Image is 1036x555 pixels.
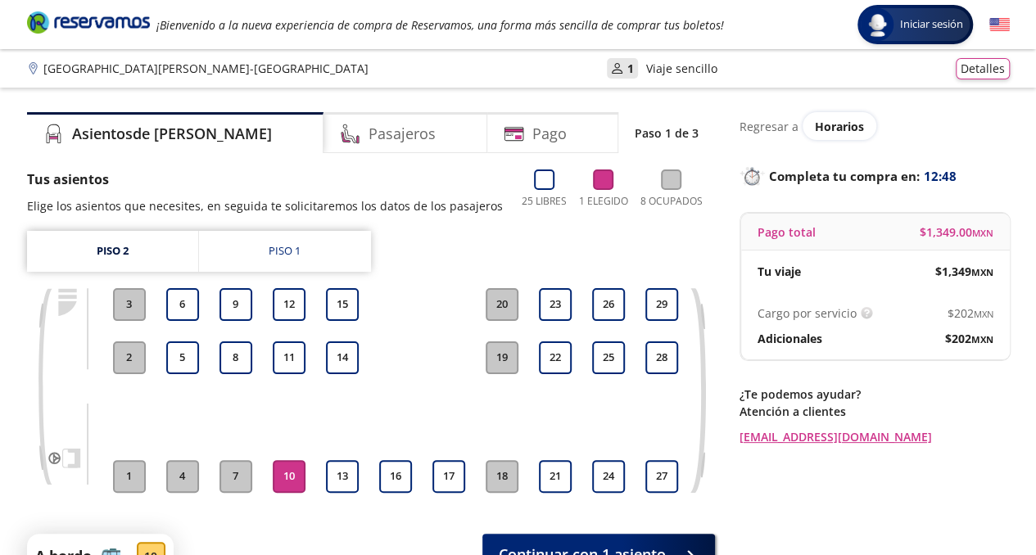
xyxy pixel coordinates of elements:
[219,288,252,321] button: 9
[113,341,146,374] button: 2
[113,288,146,321] button: 3
[758,263,801,280] p: Tu viaje
[948,305,993,322] span: $ 202
[971,266,993,278] small: MXN
[532,123,567,145] h4: Pago
[627,60,634,77] p: 1
[645,288,678,321] button: 29
[522,194,567,209] p: 25 Libres
[27,197,503,214] p: Elige los asientos que necesites, en seguida te solicitaremos los datos de los pasajeros
[539,460,572,493] button: 21
[920,223,993,241] span: $ 1,349.00
[956,58,1010,79] button: Detalles
[72,123,272,145] h4: Asientos de [PERSON_NAME]
[27,10,150,34] i: Brand Logo
[945,330,993,347] span: $ 202
[27,169,503,189] p: Tus asientos
[935,263,993,280] span: $ 1,349
[592,460,625,493] button: 24
[592,341,625,374] button: 25
[166,341,199,374] button: 5
[43,60,369,77] p: [GEOGRAPHIC_DATA][PERSON_NAME] - [GEOGRAPHIC_DATA]
[326,460,359,493] button: 13
[486,460,518,493] button: 18
[539,341,572,374] button: 22
[166,460,199,493] button: 4
[640,194,703,209] p: 8 Ocupados
[539,288,572,321] button: 23
[971,333,993,345] small: MXN
[273,341,305,374] button: 11
[166,288,199,321] button: 6
[369,123,436,145] h4: Pasajeros
[645,341,678,374] button: 28
[740,165,1010,187] p: Completa tu compra en :
[758,305,857,322] p: Cargo por servicio
[27,10,150,39] a: Brand Logo
[273,460,305,493] button: 10
[740,386,1010,403] p: ¿Te podemos ayudar?
[635,124,699,142] p: Paso 1 de 3
[199,231,371,272] a: Piso 1
[974,308,993,320] small: MXN
[486,341,518,374] button: 19
[219,341,252,374] button: 8
[740,403,1010,420] p: Atención a clientes
[924,167,957,186] span: 12:48
[893,16,970,33] span: Iniciar sesión
[592,288,625,321] button: 26
[156,17,724,33] em: ¡Bienvenido a la nueva experiencia de compra de Reservamos, una forma más sencilla de comprar tus...
[758,223,816,241] p: Pago total
[645,460,678,493] button: 27
[486,288,518,321] button: 20
[269,243,301,259] div: Piso 1
[113,460,146,493] button: 1
[219,460,252,493] button: 7
[740,428,1010,445] a: [EMAIL_ADDRESS][DOMAIN_NAME]
[379,460,412,493] button: 16
[326,288,359,321] button: 15
[740,112,1010,140] div: Regresar a ver horarios
[579,194,628,209] p: 1 Elegido
[740,118,798,135] p: Regresar a
[972,227,993,239] small: MXN
[27,231,198,272] a: Piso 2
[273,288,305,321] button: 12
[646,60,717,77] p: Viaje sencillo
[758,330,822,347] p: Adicionales
[432,460,465,493] button: 17
[815,119,864,134] span: Horarios
[989,15,1010,35] button: English
[326,341,359,374] button: 14
[941,460,1020,539] iframe: Messagebird Livechat Widget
